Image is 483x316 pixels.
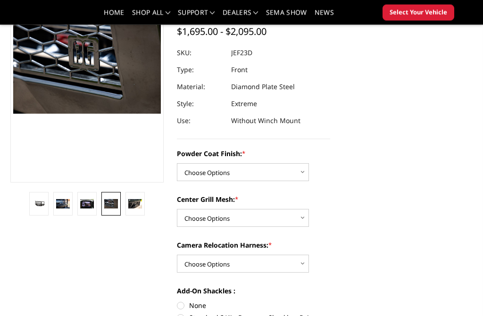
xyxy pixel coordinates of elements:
img: Clear View Camera: Relocate your front camera and keep the functionality completely. [80,200,94,208]
dd: Extreme [231,96,257,113]
label: Center Grill Mesh: [177,195,330,205]
a: Home [104,9,124,23]
a: Dealers [223,9,258,23]
dt: Use: [177,113,224,130]
a: shop all [132,9,170,23]
img: 2023-2026 Ford F450-550 - FT Series - Extreme Front Bumper [32,201,46,208]
img: 2023-2026 Ford F450-550 - FT Series - Extreme Front Bumper [56,200,70,208]
dt: Material: [177,79,224,96]
label: None [177,301,330,311]
dd: Without Winch Mount [231,113,300,130]
dd: Diamond Plate Steel [231,79,295,96]
dt: Type: [177,62,224,79]
span: Select Your Vehicle [390,8,447,17]
a: News [315,9,334,23]
label: Camera Relocation Harness: [177,241,330,250]
label: Powder Coat Finish: [177,149,330,159]
img: 2023-2026 Ford F450-550 - FT Series - Extreme Front Bumper [104,200,118,208]
dt: Style: [177,96,224,113]
a: SEMA Show [266,9,307,23]
dt: SKU: [177,45,224,62]
button: Select Your Vehicle [383,5,454,21]
dd: Front [231,62,248,79]
label: Add-On Shackles : [177,286,330,296]
dd: JEF23D [231,45,252,62]
a: Support [178,9,215,23]
img: 2023-2026 Ford F450-550 - FT Series - Extreme Front Bumper [128,200,142,208]
span: $1,695.00 - $2,095.00 [177,25,266,38]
